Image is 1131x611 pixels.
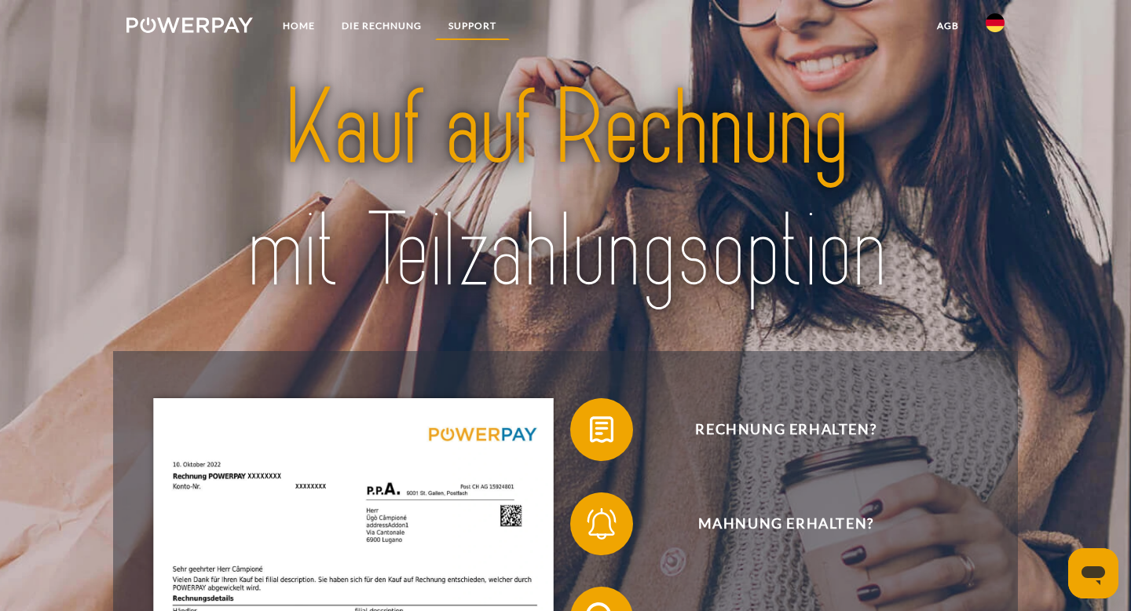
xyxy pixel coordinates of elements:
a: Home [269,12,328,40]
img: qb_bill.svg [582,410,621,449]
button: Mahnung erhalten? [570,492,979,555]
img: qb_bell.svg [582,504,621,543]
span: Mahnung erhalten? [594,492,979,555]
span: Rechnung erhalten? [594,398,979,461]
img: logo-powerpay-white.svg [126,17,253,33]
a: agb [924,12,972,40]
button: Rechnung erhalten? [570,398,979,461]
a: DIE RECHNUNG [328,12,435,40]
a: SUPPORT [435,12,510,40]
img: title-powerpay_de.svg [170,61,961,319]
iframe: Schaltfläche zum Öffnen des Messaging-Fensters [1068,548,1118,598]
img: de [986,13,1005,32]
